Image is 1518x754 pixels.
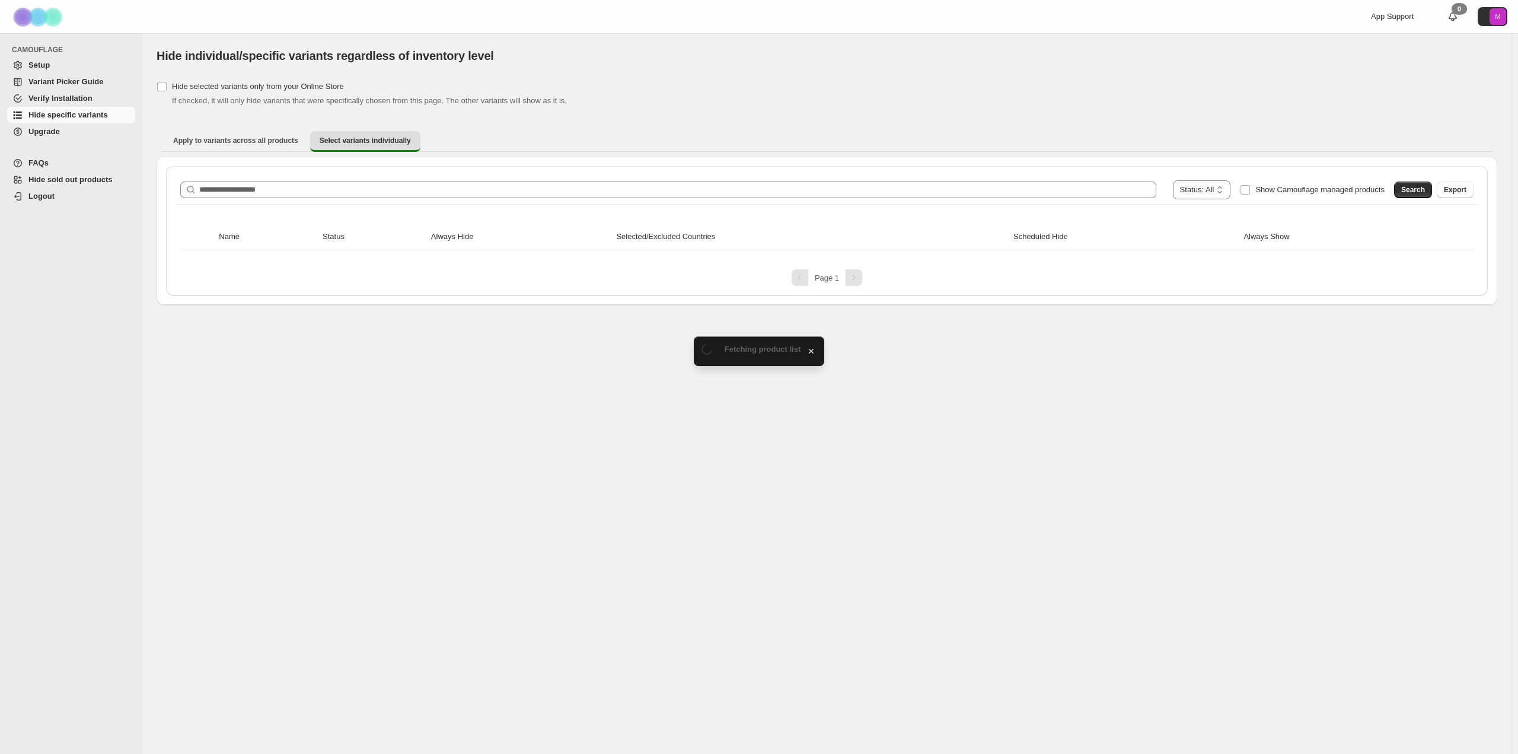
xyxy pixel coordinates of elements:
div: Select variants individually [157,157,1497,305]
span: Export [1444,185,1466,195]
span: Upgrade [28,127,60,136]
a: FAQs [7,155,135,171]
button: Select variants individually [310,131,420,152]
span: If checked, it will only hide variants that were specifically chosen from this page. The other va... [172,96,567,105]
a: Upgrade [7,123,135,140]
span: Apply to variants across all products [173,136,298,145]
span: Hide specific variants [28,110,108,119]
th: Selected/Excluded Countries [613,224,1010,250]
a: Setup [7,57,135,74]
span: Page 1 [815,273,839,282]
a: Variant Picker Guide [7,74,135,90]
span: Hide sold out products [28,175,113,184]
a: Verify Installation [7,90,135,107]
a: Logout [7,188,135,205]
span: Hide individual/specific variants regardless of inventory level [157,49,494,62]
span: Hide selected variants only from your Online Store [172,82,344,91]
a: Hide sold out products [7,171,135,188]
span: FAQs [28,158,49,167]
span: Show Camouflage managed products [1255,185,1385,194]
text: M [1495,13,1500,20]
a: 0 [1447,11,1459,23]
div: 0 [1452,3,1467,15]
span: Logout [28,192,55,201]
span: Search [1401,185,1425,195]
button: Export [1437,182,1474,198]
span: Avatar with initials M [1490,8,1506,25]
button: Search [1394,182,1432,198]
img: Camouflage [9,1,69,33]
span: Select variants individually [320,136,411,145]
nav: Pagination [176,269,1478,286]
th: Always Hide [428,224,613,250]
th: Scheduled Hide [1010,224,1240,250]
a: Hide specific variants [7,107,135,123]
span: Setup [28,61,50,69]
button: Avatar with initials M [1478,7,1507,26]
span: CAMOUFLAGE [12,45,136,55]
button: Apply to variants across all products [164,131,308,150]
span: Variant Picker Guide [28,77,103,86]
span: Fetching product list [725,345,801,354]
th: Name [215,224,319,250]
th: Always Show [1240,224,1438,250]
span: Verify Installation [28,94,93,103]
span: App Support [1371,12,1414,21]
th: Status [319,224,428,250]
